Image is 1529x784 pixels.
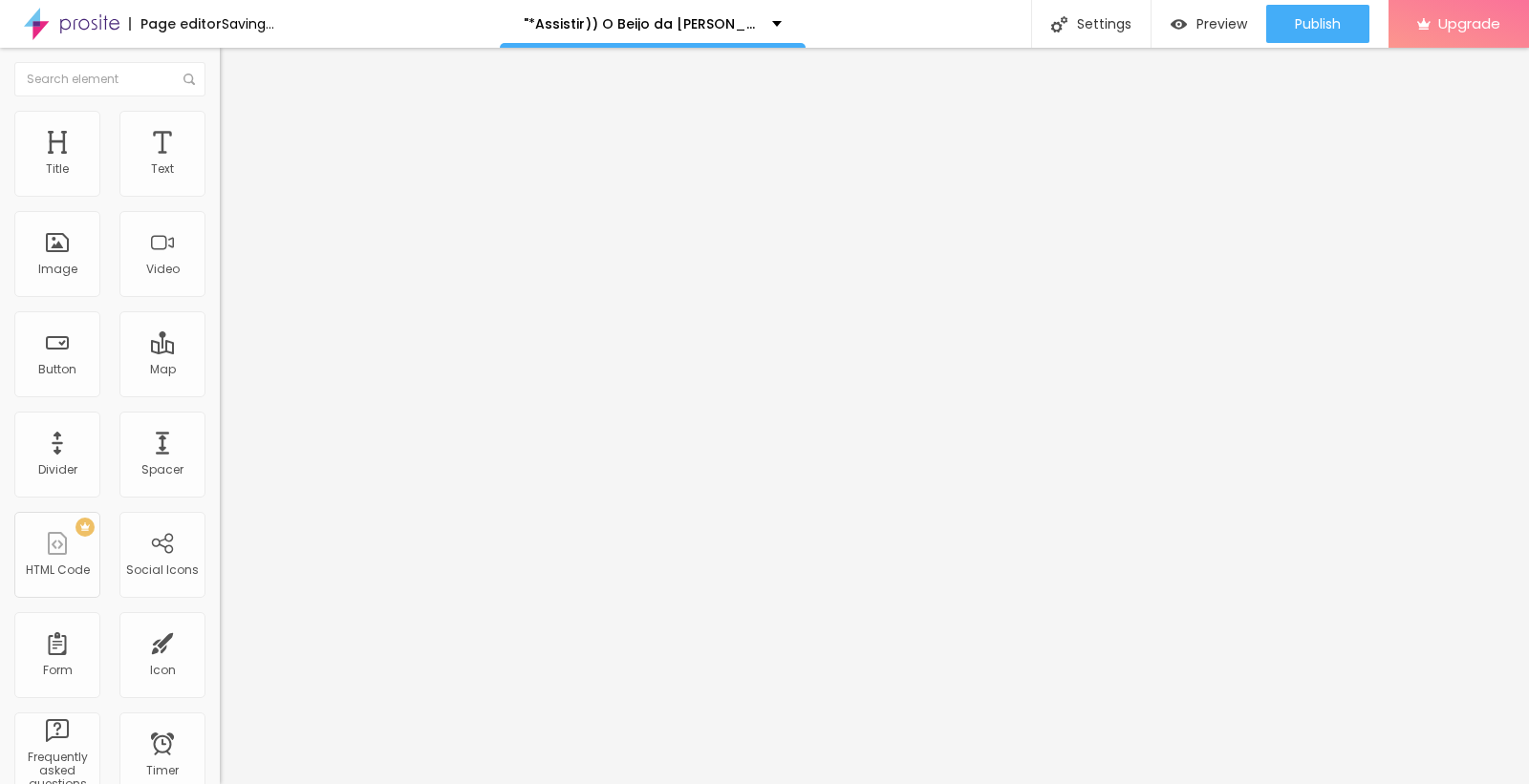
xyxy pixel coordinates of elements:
button: Publish [1266,5,1369,43]
div: Title [46,162,69,176]
span: Preview [1196,16,1247,32]
div: Divider [38,463,77,477]
div: HTML Code [26,563,90,577]
img: Icone [183,74,195,85]
div: Video [146,263,180,276]
div: Spacer [141,463,183,477]
span: Upgrade [1438,15,1500,32]
div: Timer [146,764,179,777]
div: Text [151,162,174,176]
input: Search element [14,62,205,96]
div: Icon [150,664,176,677]
div: Social Icons [126,563,199,577]
img: Icone [1051,16,1067,32]
p: "*Assistir)) O Beijo da [PERSON_NAME] , Filme completo [ 2025 ] , Dublado Portugue [524,17,758,31]
span: Publish [1295,16,1341,32]
iframe: Editor [220,48,1529,784]
div: Map [150,363,176,376]
div: Form [43,664,73,677]
div: Button [38,363,76,376]
img: view-1.svg [1171,16,1187,32]
div: Saving... [222,17,274,31]
div: Image [38,263,77,276]
div: Page editor [129,17,222,31]
button: Preview [1152,5,1266,43]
